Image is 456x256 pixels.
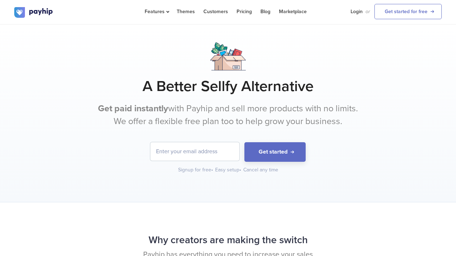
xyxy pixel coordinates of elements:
[98,103,168,114] b: Get paid instantly
[94,102,362,128] p: with Payhip and sell more products with no limits. We offer a flexible free plan too to help grow...
[244,142,306,162] button: Get started
[215,166,242,174] div: Easy setup
[243,166,278,174] div: Cancel any time
[239,167,241,173] span: •
[14,78,442,95] h1: A Better Sellfy Alternative
[145,9,168,15] span: Features
[210,42,246,70] img: box.png
[14,7,53,18] img: logo.svg
[150,142,239,161] input: Enter your email address
[211,167,213,173] span: •
[14,231,442,250] h2: Why creators are making the switch
[178,166,214,174] div: Signup for free
[374,4,442,19] a: Get started for free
